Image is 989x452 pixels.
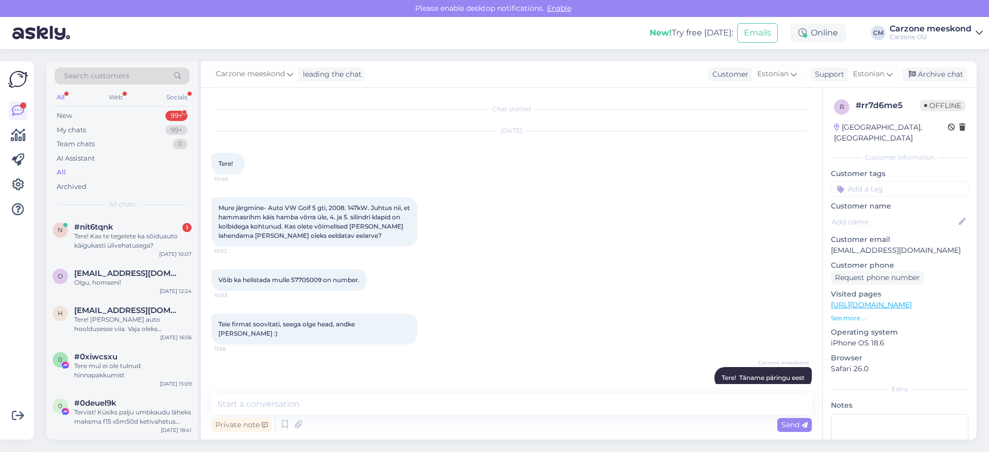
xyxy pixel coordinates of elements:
div: CM [871,26,885,40]
a: Carzone meeskondCarzone OÜ [890,25,983,41]
div: Support [811,69,844,80]
span: Search customers [64,71,129,81]
span: h [58,309,63,317]
p: Notes [831,400,968,411]
span: r [840,103,844,111]
div: [GEOGRAPHIC_DATA], [GEOGRAPHIC_DATA] [834,122,948,144]
span: #0xiwcsxu [74,352,117,361]
div: Chat started [211,105,812,114]
div: Extra [831,385,968,394]
span: Teie firmat soovitati, seega olge head, andke [PERSON_NAME] :) [218,320,356,337]
span: 0 [58,356,62,363]
span: Tere! [218,160,233,167]
span: Carzone meeskond [758,359,809,367]
div: [DATE] 10:07 [159,250,192,258]
div: [DATE] 18:41 [161,426,192,434]
div: Online [790,24,846,42]
p: Safari 26.0 [831,363,968,374]
span: Carzone meeskond [216,68,285,80]
b: New! [650,28,672,38]
span: Mure järgmine- Auto VW Golf 5 gti, 2008. 147kW. Juhtus nii, et hammasrihm käis hamba võrra üle, 4... [218,204,412,239]
div: Tervist! Küsiks palju umbkaudu läheks maksma f15 x5m50d ketivahetus läbisõit tiksus just 200k km ... [74,408,192,426]
p: Customer tags [831,168,968,179]
span: All chats [109,200,135,209]
p: Customer email [831,234,968,245]
div: Customer [708,69,748,80]
div: # rr7d6me5 [856,99,920,112]
span: #0deuel9k [74,398,116,408]
p: Customer name [831,201,968,212]
div: Try free [DATE]: [650,27,733,39]
p: Customer phone [831,260,968,271]
div: All [57,167,66,178]
p: Browser [831,353,968,363]
div: 0 [173,139,187,149]
div: leading the chat [299,69,362,80]
div: Archive chat [902,67,967,81]
div: Carzone meeskond [890,25,971,33]
span: Enable [544,4,574,13]
span: #nit6tqnk [74,222,113,232]
div: Carzone OÜ [890,33,971,41]
div: Socials [164,91,190,104]
div: [DATE] [211,126,812,135]
div: [DATE] 16:56 [160,334,192,341]
div: 99+ [165,111,187,121]
div: My chats [57,125,86,135]
span: Tere! Täname päringu eest [722,374,805,381]
p: [EMAIL_ADDRESS][DOMAIN_NAME] [831,245,968,256]
span: 11:58 [214,345,253,353]
div: 99+ [165,125,187,135]
div: Tere mul ei ole tulnud hinnapakkumist [74,361,192,380]
span: hanskristjan66@gmail.com [74,306,181,315]
span: Offline [920,100,965,111]
div: Web [107,91,125,104]
div: New [57,111,72,121]
span: o [58,272,63,280]
p: Operating system [831,327,968,338]
span: 10:48 [214,175,253,183]
input: Add name [831,216,957,228]
p: Visited pages [831,289,968,300]
span: 10:52 [214,247,253,255]
div: AI Assistant [57,153,95,164]
div: Customer information [831,153,968,162]
div: All [55,91,66,104]
input: Add a tag [831,181,968,197]
span: oidekivi@gmail.com [74,269,181,278]
div: Tere! Kas te tegelete ka sõiduauto käigukasti ülivehatusega? [74,232,192,250]
span: Võib ka helistada mulle 57705009 on number. [218,276,360,284]
span: 10:53 [214,291,253,299]
p: iPhone OS 18.6 [831,338,968,349]
div: [DATE] 15:09 [160,380,192,388]
span: n [58,226,63,234]
div: Tere! [PERSON_NAME] auto hooldusesse viia. Vaja oleks õlivahetust ja üleüldist diagnostikat, sest... [74,315,192,334]
div: Request phone number [831,271,924,285]
span: Estonian [853,68,884,80]
div: [DATE] 12:24 [160,287,192,295]
span: Estonian [757,68,789,80]
button: Emails [737,23,778,43]
img: Askly Logo [8,69,28,89]
span: Send [781,420,808,429]
div: 1 [182,223,192,232]
div: Team chats [57,139,95,149]
div: Private note [211,418,272,432]
a: [URL][DOMAIN_NAME] [831,300,912,309]
p: See more ... [831,314,968,323]
div: Olgu, homseni! [74,278,192,287]
span: 0 [58,402,62,410]
div: Archived [57,182,87,192]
